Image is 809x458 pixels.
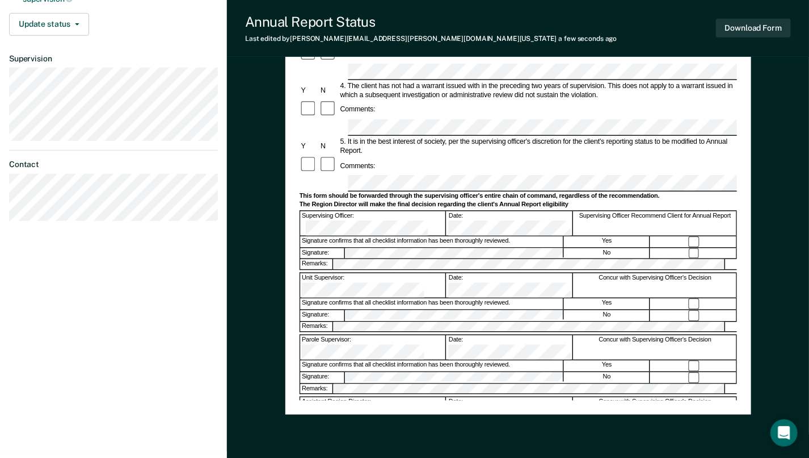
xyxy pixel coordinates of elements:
[300,248,344,259] div: Signature:
[559,35,617,43] span: a few seconds ago
[564,236,650,247] div: Yes
[319,141,339,151] div: N
[447,398,573,422] div: Date:
[574,398,736,422] div: Concur with Supervising Officer's Decision
[300,273,446,298] div: Unit Supervisor:
[300,211,446,235] div: Supervising Officer:
[564,298,650,309] div: Yes
[300,361,563,372] div: Signature confirms that all checklist information has been thoroughly reviewed.
[300,335,446,360] div: Parole Supervisor:
[447,273,573,298] div: Date:
[339,136,737,155] div: 5. It is in the best interest of society, per the supervising officer's discretion for the client...
[564,361,650,372] div: Yes
[574,273,736,298] div: Concur with Supervising Officer's Decision
[716,19,791,38] button: Download Form
[245,14,617,30] div: Annual Report Status
[447,211,573,235] div: Date:
[299,193,736,201] div: This form should be forwarded through the supervising officer's entire chain of command, regardle...
[300,398,446,422] div: Assistant Region Director:
[564,310,650,321] div: No
[564,372,650,383] div: No
[300,322,334,331] div: Remarks:
[564,248,650,259] div: No
[447,335,573,360] div: Date:
[339,81,737,99] div: 4. The client has not had a warrant issued with in the preceding two years of supervision. This d...
[299,85,319,95] div: Y
[300,384,334,394] div: Remarks:
[300,310,344,321] div: Signature:
[9,160,218,169] dt: Contact
[574,335,736,360] div: Concur with Supervising Officer's Decision
[300,372,344,383] div: Signature:
[339,161,377,170] div: Comments:
[299,201,736,209] div: The Region Director will make the final decision regarding the client's Annual Report eligibility
[299,141,319,151] div: Y
[339,105,377,115] div: Comments:
[770,419,798,447] div: Open Intercom Messenger
[9,54,218,64] dt: Supervision
[245,35,617,43] div: Last edited by [PERSON_NAME][EMAIL_ADDRESS][PERSON_NAME][DOMAIN_NAME][US_STATE]
[9,13,89,36] button: Update status
[300,260,334,269] div: Remarks:
[300,298,563,309] div: Signature confirms that all checklist information has been thoroughly reviewed.
[300,236,563,247] div: Signature confirms that all checklist information has been thoroughly reviewed.
[574,211,736,235] div: Supervising Officer Recommend Client for Annual Report
[319,85,339,95] div: N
